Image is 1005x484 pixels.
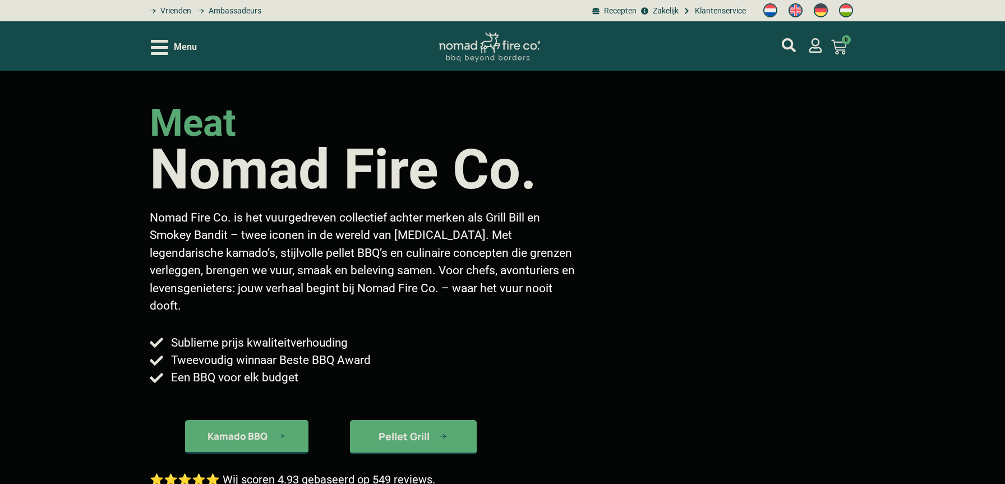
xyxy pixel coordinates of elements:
[151,38,197,57] div: Open/Close Menu
[763,3,777,17] img: Nederlands
[808,1,833,21] a: Switch to Duits
[818,33,860,62] a: 0
[150,209,580,315] p: Nomad Fire Co. is het vuurgedreven collectief achter merken als Grill Bill en Smokey Bandit – twe...
[185,420,308,454] a: kamado bbq
[168,369,298,386] span: Een BBQ voor elk budget
[146,5,191,17] a: grill bill vrienden
[174,40,197,54] span: Menu
[692,5,746,17] span: Klantenservice
[601,5,637,17] span: Recepten
[590,5,636,17] a: BBQ recepten
[814,3,828,17] img: Duits
[206,5,261,17] span: Ambassadeurs
[681,5,746,17] a: grill bill klantenservice
[808,38,823,53] a: mijn account
[208,431,268,441] span: Kamado BBQ
[168,334,348,352] span: Sublieme prijs kwaliteitverhouding
[158,5,191,17] span: Vrienden
[168,352,371,369] span: Tweevoudig winnaar Beste BBQ Award
[833,1,859,21] a: Switch to Hongaars
[650,5,679,17] span: Zakelijk
[379,431,430,441] span: Pellet Grill
[350,420,477,454] a: kamado bbq
[842,35,851,44] span: 0
[839,3,853,17] img: Hongaars
[439,33,540,62] img: Nomad Logo
[150,142,537,197] h1: Nomad Fire Co.
[783,1,808,21] a: Switch to Engels
[150,104,236,142] h2: meat
[194,5,261,17] a: grill bill ambassadors
[782,38,796,52] a: mijn account
[639,5,679,17] a: grill bill zakeljk
[789,3,803,17] img: Engels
